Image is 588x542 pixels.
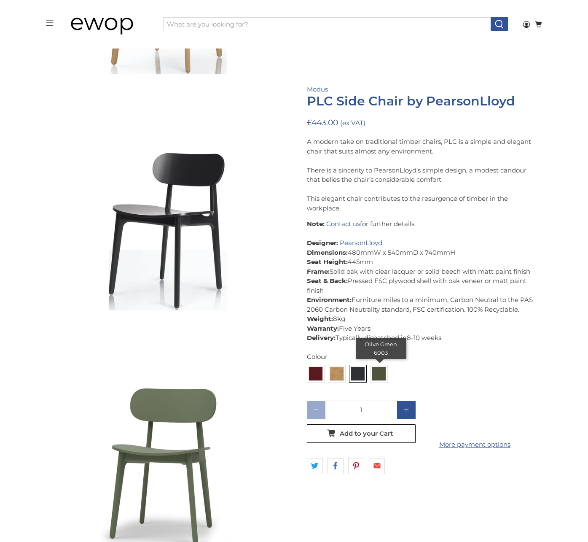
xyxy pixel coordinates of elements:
[307,137,534,213] p: A modern take on traditional timber chairs, PLC is a simple and elegant chair that suits almost a...
[307,334,336,342] strong: Delivery:
[326,220,360,228] a: Contact us
[307,352,534,362] div: Colour
[307,324,339,332] strong: Warranty:
[307,248,348,256] strong: Dimensions:
[307,277,348,285] strong: Seat & Back:
[340,430,393,437] span: Add to your Cart
[307,424,416,443] button: Add to your Cart
[307,85,328,93] a: Modus
[163,17,491,32] input: What are you looking for?
[307,219,534,343] p: for further details. 480mmW x 540mmD x 740mmH 445mm Solid oak with clear lacquer or solid beech w...
[307,220,325,228] strong: Note:
[307,258,348,266] strong: Seat Height:
[307,296,352,304] strong: Environment:
[307,94,534,108] h1: PLC Side Chair by PearsonLloyd
[336,334,407,342] span: Typically dispatched in
[307,315,333,323] strong: Weight:
[307,239,338,247] strong: Designer:
[307,267,330,275] strong: Frame:
[54,85,282,313] a: Modus - PLC Side Chair by Pearson Lloyd - Black Grey 7021
[340,119,365,127] small: (ex VAT)
[307,118,338,127] span: £443.00
[356,338,406,359] div: Olive Green 6003
[421,440,529,450] a: More payment options
[340,239,382,247] a: PearsonLloyd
